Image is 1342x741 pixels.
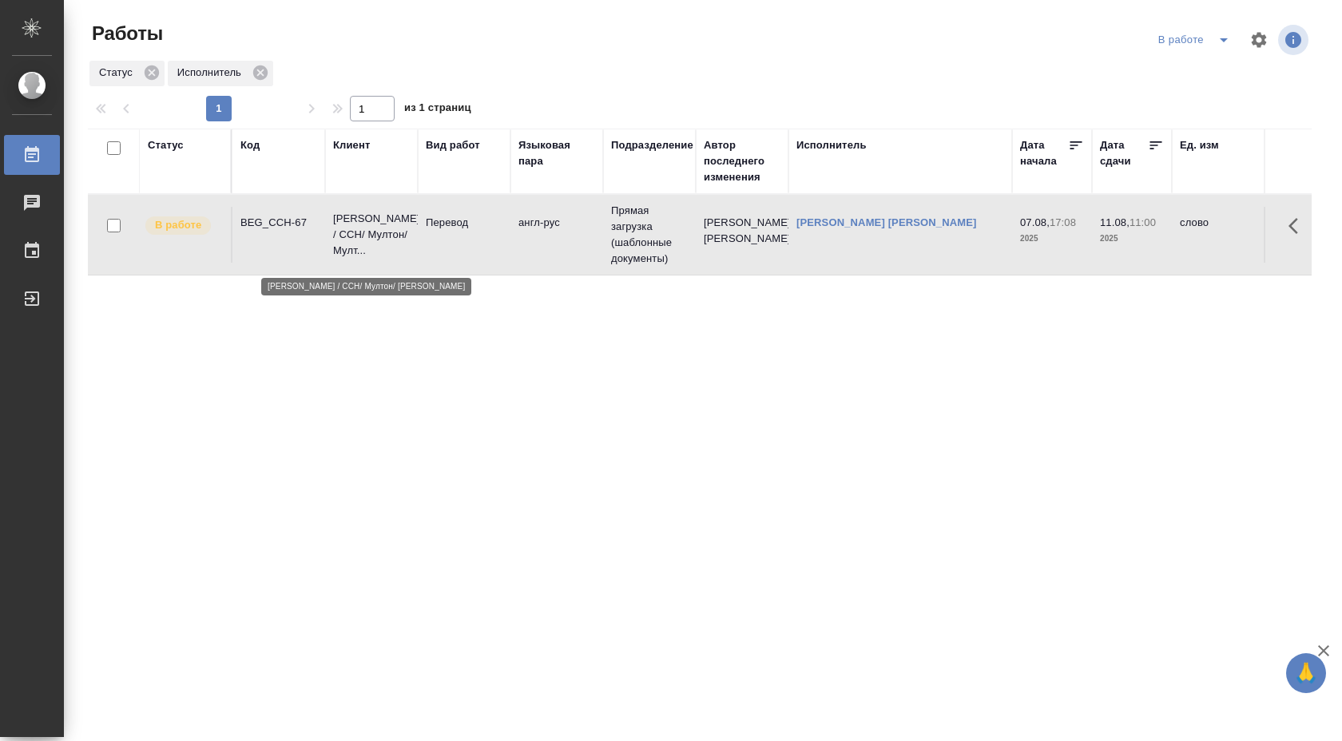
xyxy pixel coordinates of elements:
[155,217,201,233] p: В работе
[333,137,370,153] div: Клиент
[426,215,502,231] p: Перевод
[1154,27,1240,53] div: split button
[177,65,247,81] p: Исполнитель
[404,98,471,121] span: из 1 страниц
[1279,207,1317,245] button: Здесь прячутся важные кнопки
[99,65,138,81] p: Статус
[1020,216,1050,228] p: 07.08,
[696,207,788,263] td: [PERSON_NAME] [PERSON_NAME]
[1278,25,1312,55] span: Посмотреть информацию
[1292,656,1320,690] span: 🙏
[333,211,410,259] p: [PERSON_NAME] / CCH/ Мултон/ Мулт...
[796,216,977,228] a: [PERSON_NAME] [PERSON_NAME]
[1020,231,1084,247] p: 2025
[1020,137,1068,169] div: Дата начала
[1100,137,1148,169] div: Дата сдачи
[148,137,184,153] div: Статус
[704,137,780,185] div: Автор последнего изменения
[426,137,480,153] div: Вид работ
[603,195,696,275] td: Прямая загрузка (шаблонные документы)
[1286,653,1326,693] button: 🙏
[1172,207,1265,263] td: слово
[796,137,867,153] div: Исполнитель
[1240,21,1278,59] span: Настроить таблицу
[1180,137,1219,153] div: Ед. изм
[240,215,317,231] div: BEG_CCH-67
[89,61,165,86] div: Статус
[168,61,273,86] div: Исполнитель
[240,137,260,153] div: Код
[144,215,223,236] div: Исполнитель выполняет работу
[518,137,595,169] div: Языковая пара
[1050,216,1076,228] p: 17:08
[1100,231,1164,247] p: 2025
[1100,216,1130,228] p: 11.08,
[510,207,603,263] td: англ-рус
[88,21,163,46] span: Работы
[1130,216,1156,228] p: 11:00
[611,137,693,153] div: Подразделение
